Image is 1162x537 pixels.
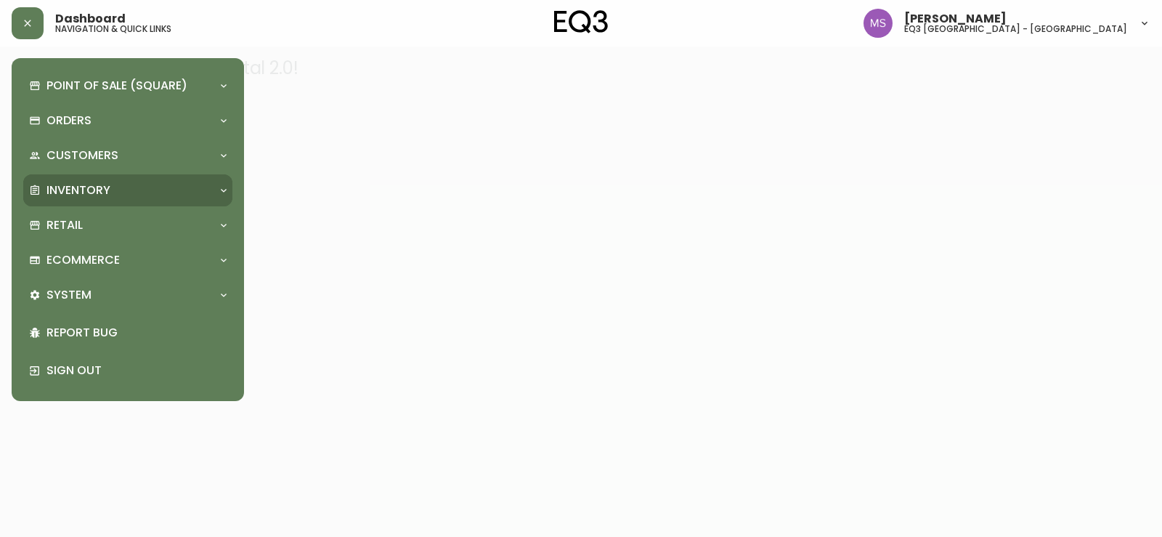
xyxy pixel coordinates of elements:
[46,182,110,198] p: Inventory
[23,279,232,311] div: System
[46,148,118,163] p: Customers
[46,113,92,129] p: Orders
[23,314,232,352] div: Report Bug
[23,70,232,102] div: Point of Sale (Square)
[46,325,227,341] p: Report Bug
[904,25,1127,33] h5: eq3 [GEOGRAPHIC_DATA] - [GEOGRAPHIC_DATA]
[23,140,232,171] div: Customers
[554,10,608,33] img: logo
[46,363,227,379] p: Sign Out
[904,13,1007,25] span: [PERSON_NAME]
[23,352,232,389] div: Sign Out
[46,217,83,233] p: Retail
[46,287,92,303] p: System
[55,13,126,25] span: Dashboard
[23,174,232,206] div: Inventory
[864,9,893,38] img: 1b6e43211f6f3cc0b0729c9049b8e7af
[23,209,232,241] div: Retail
[23,244,232,276] div: Ecommerce
[23,105,232,137] div: Orders
[46,78,187,94] p: Point of Sale (Square)
[55,25,171,33] h5: navigation & quick links
[46,252,120,268] p: Ecommerce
